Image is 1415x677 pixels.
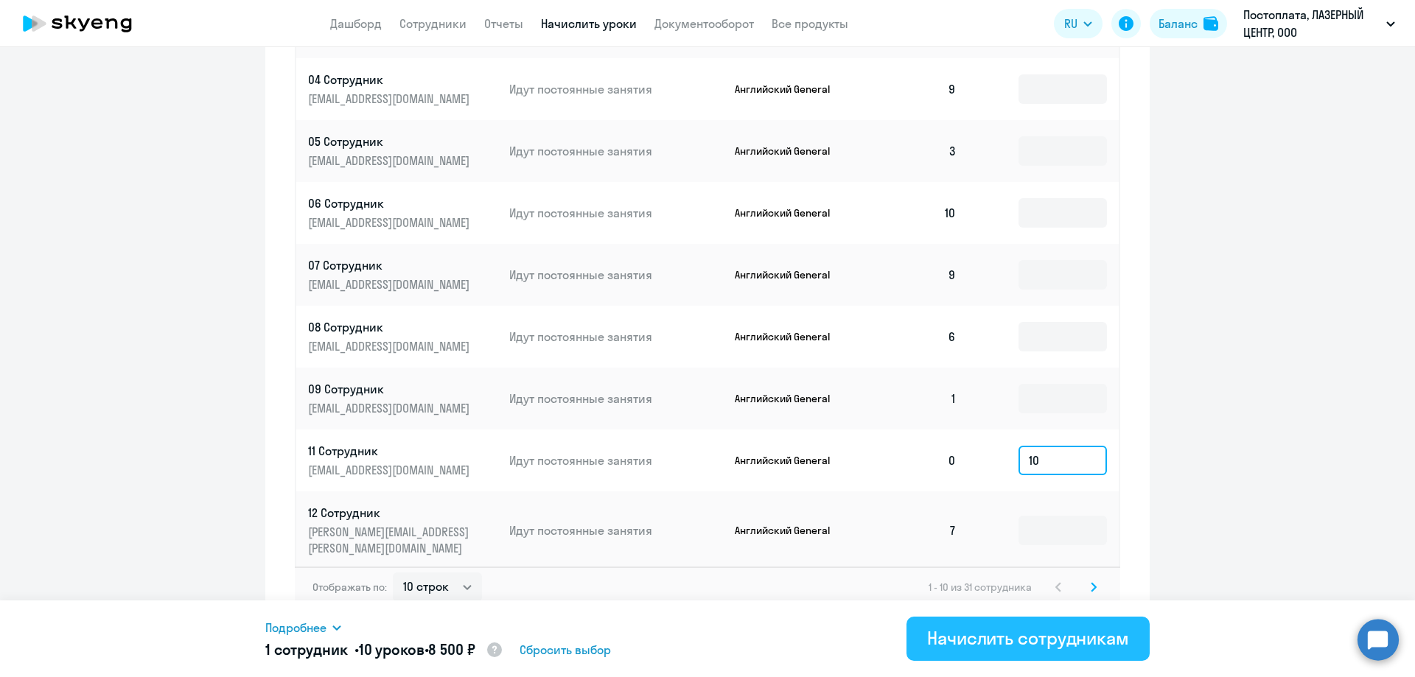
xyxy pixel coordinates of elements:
[1203,16,1218,31] img: balance
[735,144,845,158] p: Английский General
[359,640,424,659] span: 10 уроков
[308,443,473,459] p: 11 Сотрудник
[308,133,473,150] p: 05 Сотрудник
[308,381,497,416] a: 09 Сотрудник[EMAIL_ADDRESS][DOMAIN_NAME]
[865,120,968,182] td: 3
[865,182,968,244] td: 10
[265,619,326,636] span: Подробнее
[308,443,497,478] a: 11 Сотрудник[EMAIL_ADDRESS][DOMAIN_NAME]
[654,16,754,31] a: Документооборот
[308,71,497,107] a: 04 Сотрудник[EMAIL_ADDRESS][DOMAIN_NAME]
[308,462,473,478] p: [EMAIL_ADDRESS][DOMAIN_NAME]
[308,195,473,211] p: 06 Сотрудник
[428,640,475,659] span: 8 500 ₽
[509,143,723,159] p: Идут постоянные занятия
[1243,6,1380,41] p: Постоплата, ЛАЗЕРНЫЙ ЦЕНТР, ООО
[308,214,473,231] p: [EMAIL_ADDRESS][DOMAIN_NAME]
[1159,15,1198,32] div: Баланс
[735,83,845,96] p: Английский General
[735,206,845,220] p: Английский General
[865,429,968,491] td: 0
[1236,6,1402,41] button: Постоплата, ЛАЗЕРНЫЙ ЦЕНТР, ООО
[308,505,473,521] p: 12 Сотрудник
[509,329,723,345] p: Идут постоянные занятия
[308,505,497,556] a: 12 Сотрудник[PERSON_NAME][EMAIL_ADDRESS][PERSON_NAME][DOMAIN_NAME]
[735,268,845,281] p: Английский General
[312,580,387,594] span: Отображать по:
[308,133,497,169] a: 05 Сотрудник[EMAIL_ADDRESS][DOMAIN_NAME]
[865,244,968,306] td: 9
[865,306,968,368] td: 6
[735,454,845,467] p: Английский General
[906,617,1150,661] button: Начислить сотрудникам
[1054,9,1103,38] button: RU
[509,390,723,407] p: Идут постоянные занятия
[308,257,497,292] a: 07 Сотрудник[EMAIL_ADDRESS][DOMAIN_NAME]
[735,524,845,537] p: Английский General
[308,257,473,273] p: 07 Сотрудник
[330,16,382,31] a: Дашборд
[509,267,723,283] p: Идут постоянные занятия
[265,639,503,662] h5: 1 сотрудник • •
[308,338,473,354] p: [EMAIL_ADDRESS][DOMAIN_NAME]
[1064,15,1077,32] span: RU
[308,319,473,335] p: 08 Сотрудник
[308,276,473,292] p: [EMAIL_ADDRESS][DOMAIN_NAME]
[308,71,473,88] p: 04 Сотрудник
[929,580,1032,594] span: 1 - 10 из 31 сотрудника
[509,452,723,469] p: Идут постоянные занятия
[399,16,467,31] a: Сотрудники
[308,381,473,397] p: 09 Сотрудник
[865,368,968,429] td: 1
[509,81,723,97] p: Идут постоянные занятия
[735,392,845,405] p: Английский General
[308,524,473,556] p: [PERSON_NAME][EMAIL_ADDRESS][PERSON_NAME][DOMAIN_NAME]
[484,16,523,31] a: Отчеты
[735,330,845,343] p: Английский General
[1150,9,1227,38] button: Балансbalance
[772,16,848,31] a: Все продукты
[308,91,473,107] p: [EMAIL_ADDRESS][DOMAIN_NAME]
[927,626,1129,650] div: Начислить сотрудникам
[308,400,473,416] p: [EMAIL_ADDRESS][DOMAIN_NAME]
[308,319,497,354] a: 08 Сотрудник[EMAIL_ADDRESS][DOMAIN_NAME]
[865,58,968,120] td: 9
[865,491,968,569] td: 7
[541,16,637,31] a: Начислить уроки
[308,195,497,231] a: 06 Сотрудник[EMAIL_ADDRESS][DOMAIN_NAME]
[509,522,723,539] p: Идут постоянные занятия
[308,152,473,169] p: [EMAIL_ADDRESS][DOMAIN_NAME]
[509,205,723,221] p: Идут постоянные занятия
[520,641,611,659] span: Сбросить выбор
